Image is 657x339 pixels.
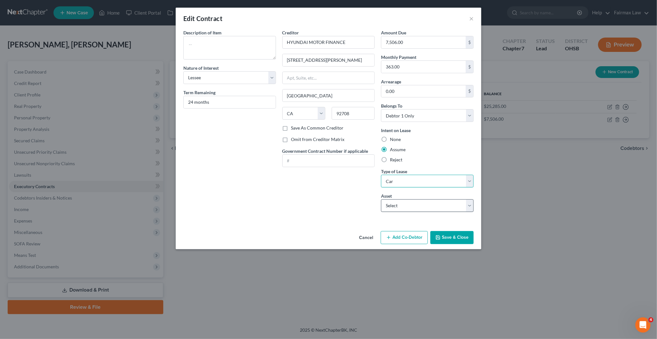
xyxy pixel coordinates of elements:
[635,317,651,333] iframe: Intercom live chat
[466,85,473,97] div: $
[381,36,466,48] input: 0.00
[283,54,375,66] input: Enter address...
[282,148,368,154] label: Government Contract Number if applicable
[381,29,406,36] label: Amount Due
[381,103,402,109] span: Belongs To
[332,107,375,120] input: Enter zip..
[390,157,402,163] label: Reject
[183,14,223,23] div: Edit Contract
[183,30,222,35] span: Description of Item
[282,30,299,35] span: Creditor
[381,231,428,244] button: Add Co-Debtor
[648,317,653,322] span: 4
[381,85,466,97] input: 0.00
[381,169,407,174] span: Type of Lease
[390,136,401,143] label: None
[184,96,276,108] input: --
[381,127,411,134] label: Intent on Lease
[183,65,219,71] label: Nature of Interest
[430,231,474,244] button: Save & Close
[381,78,401,85] label: Arrearage
[466,36,473,48] div: $
[183,89,215,96] label: Term Remaining
[291,136,345,143] label: Omit from Creditor Matrix
[381,193,392,199] label: Asset
[390,146,406,153] label: Assume
[283,155,375,167] input: #
[354,232,378,244] button: Cancel
[381,61,466,73] input: 0.00
[469,15,474,22] button: ×
[283,89,375,102] input: Enter city...
[466,61,473,73] div: $
[282,36,375,49] input: Search creditor by name...
[283,72,375,84] input: Apt, Suite, etc...
[381,54,416,60] label: Monthly Payment
[291,125,344,131] label: Save As Common Creditor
